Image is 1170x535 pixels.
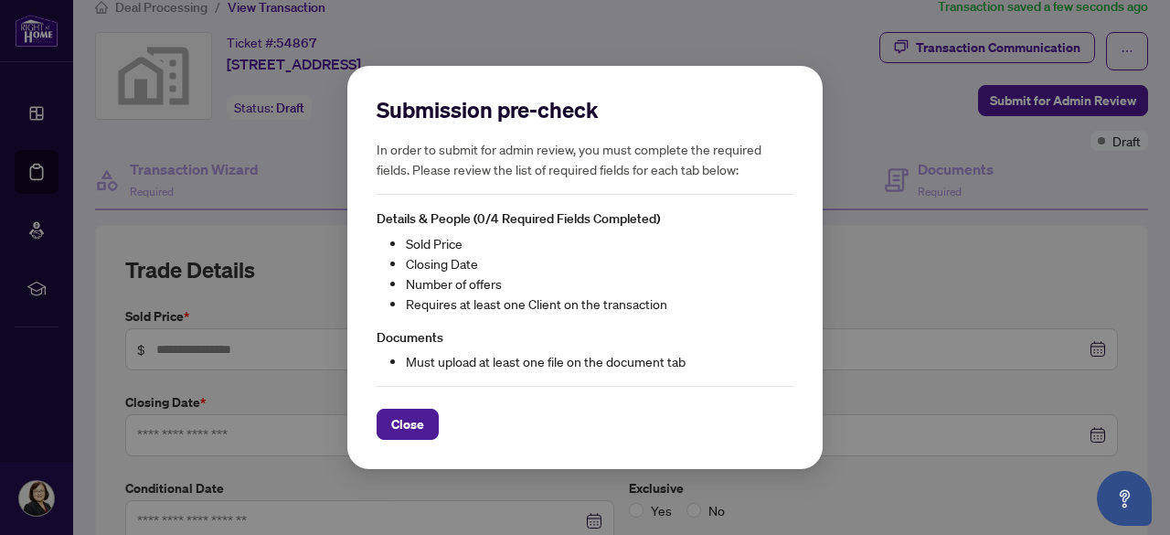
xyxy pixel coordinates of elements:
span: Close [391,410,424,439]
li: Sold Price [406,233,793,253]
button: Close [377,409,439,440]
span: Documents [377,329,443,346]
button: Open asap [1097,471,1152,526]
li: Requires at least one Client on the transaction [406,294,793,314]
li: Must upload at least one file on the document tab [406,351,793,371]
h5: In order to submit for admin review, you must complete the required fields. Please review the lis... [377,139,793,179]
li: Closing Date [406,253,793,273]
li: Number of offers [406,273,793,294]
span: Details & People (0/4 Required Fields Completed) [377,210,660,227]
h2: Submission pre-check [377,95,793,124]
